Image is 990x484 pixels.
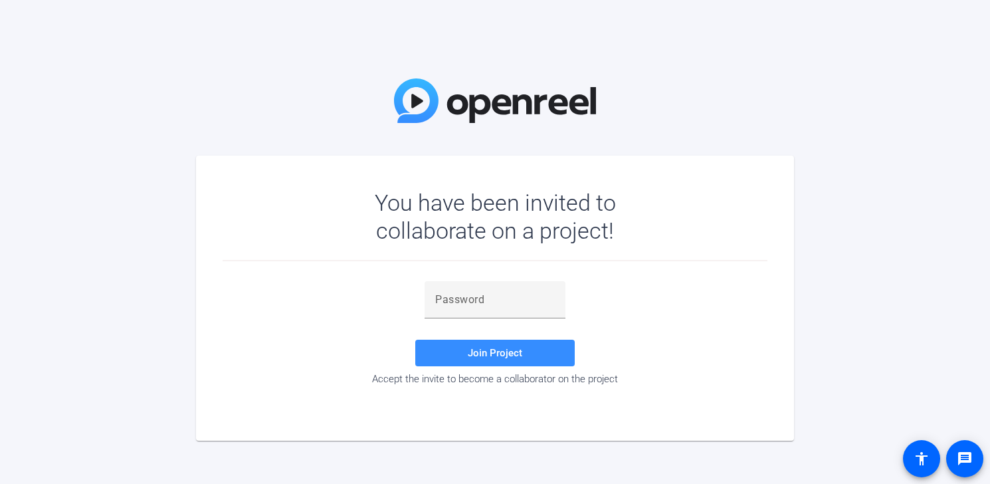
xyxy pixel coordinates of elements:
[336,189,654,245] div: You have been invited to collaborate on a project!
[415,340,575,366] button: Join Project
[914,451,930,467] mat-icon: accessibility
[223,373,767,385] div: Accept the invite to become a collaborator on the project
[394,78,596,123] img: OpenReel Logo
[957,451,973,467] mat-icon: message
[435,292,555,308] input: Password
[468,347,522,359] span: Join Project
